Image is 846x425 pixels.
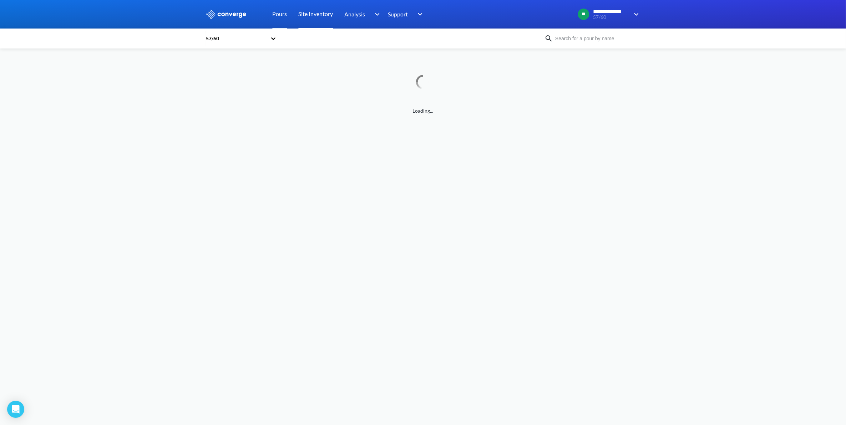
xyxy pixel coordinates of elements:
img: logo_ewhite.svg [206,10,247,19]
img: icon-search.svg [544,34,553,43]
span: Loading... [206,107,641,115]
input: Search for a pour by name [553,35,639,42]
img: downArrow.svg [370,10,381,19]
span: 57/60 [593,15,629,20]
span: Analysis [345,10,365,19]
img: downArrow.svg [629,10,641,19]
span: Support [388,10,408,19]
div: Open Intercom Messenger [7,401,24,418]
img: downArrow.svg [413,10,425,19]
div: 57/60 [206,35,267,42]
